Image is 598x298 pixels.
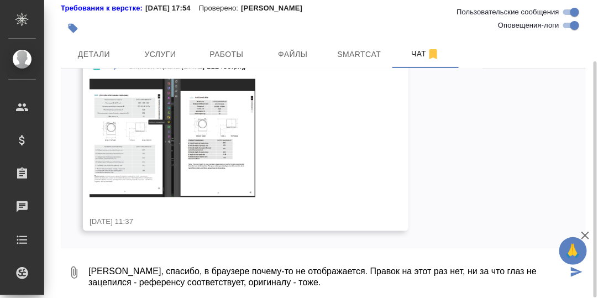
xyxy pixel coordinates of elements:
p: Проверено: [199,3,242,14]
span: Услуги [134,48,187,61]
div: [DATE] 11:37 [90,217,370,228]
span: Smartcat [333,48,386,61]
span: Оповещения-логи [498,20,559,31]
span: 🙏 [564,239,583,263]
div: Нажми, чтобы открыть папку с инструкцией [61,3,145,14]
span: Работы [200,48,253,61]
span: Чат [399,47,452,61]
button: 🙏 [559,237,587,265]
span: Файлы [266,48,319,61]
button: Добавить тэг [61,16,85,40]
span: Детали [67,48,120,61]
p: [DATE] 17:54 [145,3,199,14]
span: Пользовательские сообщения [457,7,559,18]
p: [PERSON_NAME] [241,3,311,14]
svg: Отписаться [427,48,440,61]
a: Требования к верстке: [61,3,145,14]
img: Снимок экрана 2025-09-16 112436.png [90,79,255,198]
